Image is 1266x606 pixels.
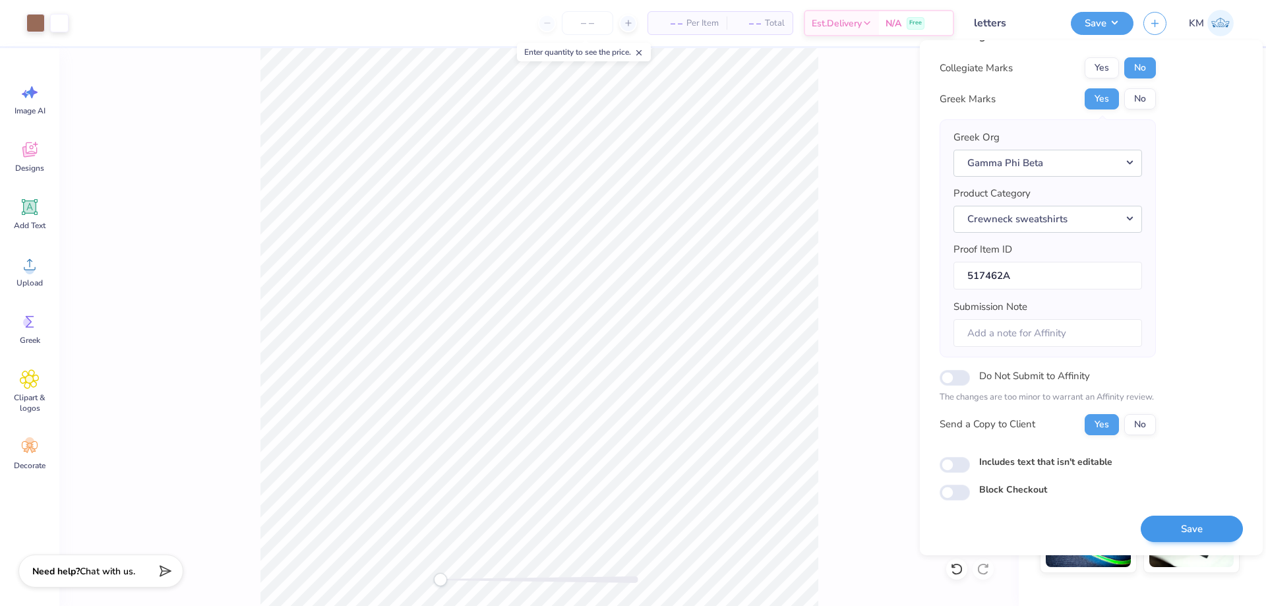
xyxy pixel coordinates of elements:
[940,61,1013,76] div: Collegiate Marks
[953,186,1031,201] label: Product Category
[979,483,1047,497] label: Block Checkout
[1141,516,1243,543] button: Save
[20,335,40,346] span: Greek
[765,16,785,30] span: Total
[735,16,761,30] span: – –
[953,299,1027,315] label: Submission Note
[953,150,1142,177] button: Gamma Phi Beta
[8,392,51,413] span: Clipart & logos
[812,16,862,30] span: Est. Delivery
[14,460,45,471] span: Decorate
[562,11,613,35] input: – –
[434,573,447,586] div: Accessibility label
[1085,88,1119,109] button: Yes
[940,92,996,107] div: Greek Marks
[979,455,1112,469] label: Includes text that isn't editable
[16,278,43,288] span: Upload
[886,16,901,30] span: N/A
[32,565,80,578] strong: Need help?
[14,220,45,231] span: Add Text
[15,106,45,116] span: Image AI
[964,10,1061,36] input: Untitled Design
[979,367,1090,384] label: Do Not Submit to Affinity
[1085,57,1119,78] button: Yes
[517,43,651,61] div: Enter quantity to see the price.
[1207,10,1234,36] img: Karl Michael Narciza
[953,319,1142,348] input: Add a note for Affinity
[686,16,719,30] span: Per Item
[953,242,1012,257] label: Proof Item ID
[1071,12,1133,35] button: Save
[953,206,1142,233] button: Crewneck sweatshirts
[1183,10,1240,36] a: KM
[15,163,44,173] span: Designs
[1124,88,1156,109] button: No
[656,16,682,30] span: – –
[953,130,1000,145] label: Greek Org
[1085,414,1119,435] button: Yes
[940,417,1035,432] div: Send a Copy to Client
[940,391,1156,404] p: The changes are too minor to warrant an Affinity review.
[1189,16,1204,31] span: KM
[1124,414,1156,435] button: No
[1124,57,1156,78] button: No
[80,565,135,578] span: Chat with us.
[909,18,922,28] span: Free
